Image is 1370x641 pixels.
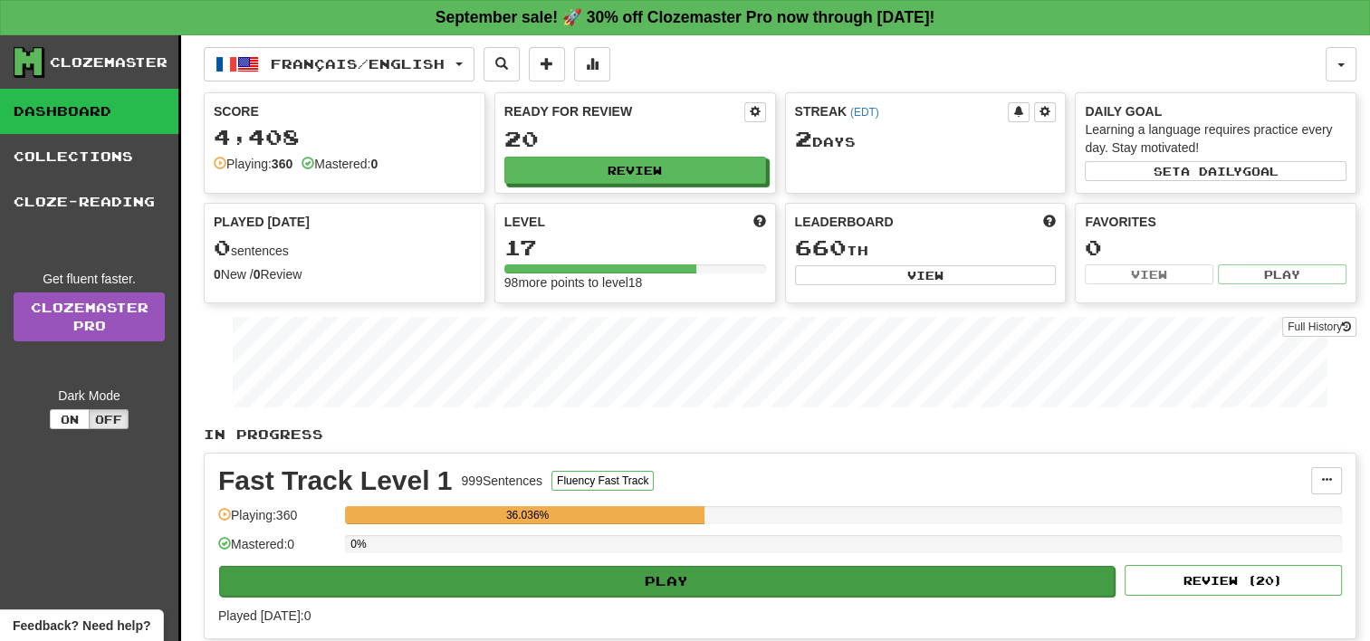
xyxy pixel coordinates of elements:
[218,535,336,565] div: Mastered: 0
[271,56,445,72] span: Français / English
[1085,264,1213,284] button: View
[1125,565,1342,596] button: Review (20)
[1282,317,1356,337] button: Full History
[214,236,475,260] div: sentences
[1085,102,1346,120] div: Daily Goal
[1218,264,1346,284] button: Play
[272,157,292,171] strong: 360
[218,467,453,494] div: Fast Track Level 1
[13,617,150,635] span: Open feedback widget
[795,126,812,151] span: 2
[302,155,378,173] div: Mastered:
[204,47,474,81] button: Français/English
[350,506,704,524] div: 36.036%
[219,566,1115,597] button: Play
[551,471,654,491] button: Fluency Fast Track
[89,409,129,429] button: Off
[1085,213,1346,231] div: Favorites
[214,267,221,282] strong: 0
[214,265,475,283] div: New / Review
[214,213,310,231] span: Played [DATE]
[436,8,935,26] strong: September sale! 🚀 30% off Clozemaster Pro now through [DATE]!
[14,270,165,288] div: Get fluent faster.
[50,409,90,429] button: On
[218,608,311,623] span: Played [DATE]: 0
[529,47,565,81] button: Add sentence to collection
[795,128,1057,151] div: Day s
[14,387,165,405] div: Dark Mode
[214,126,475,148] div: 4,408
[204,426,1356,444] p: In Progress
[574,47,610,81] button: More stats
[504,273,766,292] div: 98 more points to level 18
[214,155,292,173] div: Playing:
[462,472,543,490] div: 999 Sentences
[795,234,847,260] span: 660
[504,236,766,259] div: 17
[795,265,1057,285] button: View
[1043,213,1056,231] span: This week in points, UTC
[504,157,766,184] button: Review
[1085,120,1346,157] div: Learning a language requires practice every day. Stay motivated!
[254,267,261,282] strong: 0
[14,292,165,341] a: ClozemasterPro
[214,234,231,260] span: 0
[50,53,168,72] div: Clozemaster
[504,128,766,150] div: 20
[795,213,894,231] span: Leaderboard
[214,102,475,120] div: Score
[1085,236,1346,259] div: 0
[504,213,545,231] span: Level
[370,157,378,171] strong: 0
[795,236,1057,260] div: th
[850,106,879,119] a: (EDT)
[484,47,520,81] button: Search sentences
[795,102,1009,120] div: Streak
[753,213,766,231] span: Score more points to level up
[218,506,336,536] div: Playing: 360
[504,102,744,120] div: Ready for Review
[1181,165,1242,177] span: a daily
[1085,161,1346,181] button: Seta dailygoal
